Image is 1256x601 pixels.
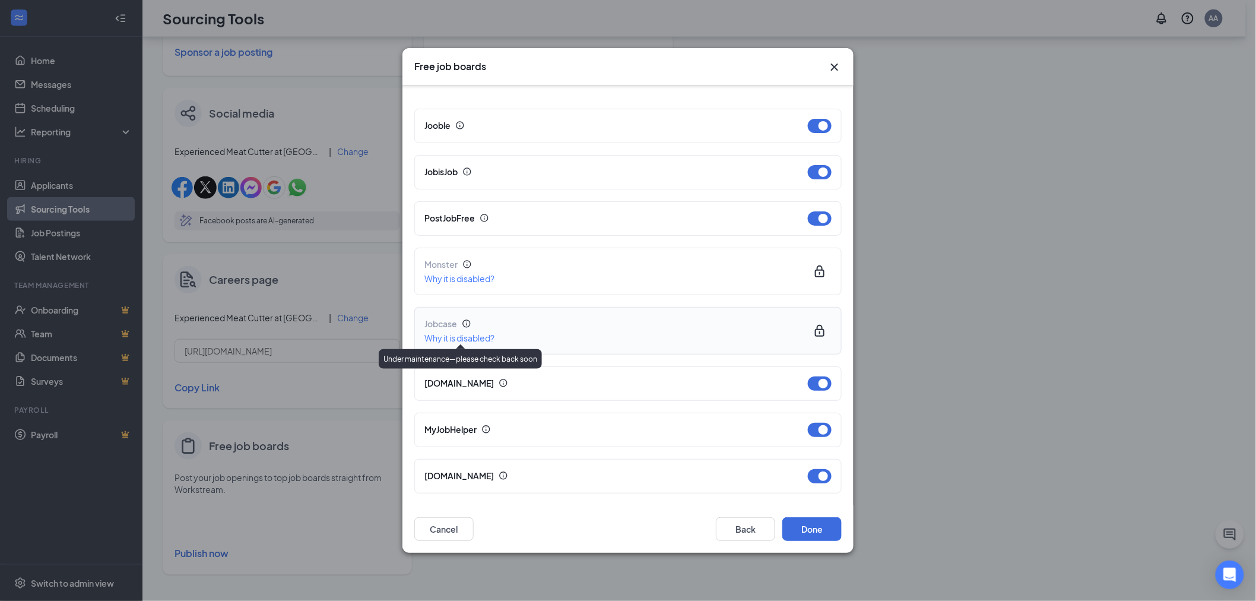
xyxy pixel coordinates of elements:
[424,377,789,390] div: [DOMAIN_NAME]
[424,273,494,284] span: Why it is disabled?
[414,517,474,541] button: Cancel
[462,319,471,328] svg: Info
[424,423,789,436] div: MyJobHelper
[379,349,542,369] div: Under maintenance—please check back soon
[424,469,789,482] div: [DOMAIN_NAME]
[813,324,827,338] svg: Lock
[424,119,789,132] div: Jooble
[455,121,465,130] svg: Info
[827,60,842,74] button: Close
[1216,561,1244,589] div: Open Intercom Messenger
[481,425,491,434] svg: Info
[424,211,789,224] div: PostJobFree
[480,213,489,223] svg: Info
[499,471,508,480] svg: Info
[462,260,472,269] svg: Info
[499,378,508,388] svg: Info
[462,167,472,176] svg: Info
[424,165,789,178] div: JobisJob
[813,264,827,279] svg: Lock
[827,60,842,74] svg: Cross
[424,258,789,271] div: Monster
[414,60,486,73] h3: Free job boards
[424,333,494,343] span: Why it is disabled?
[716,517,775,541] button: Back
[424,317,789,330] div: Jobcase
[782,517,842,541] button: Done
